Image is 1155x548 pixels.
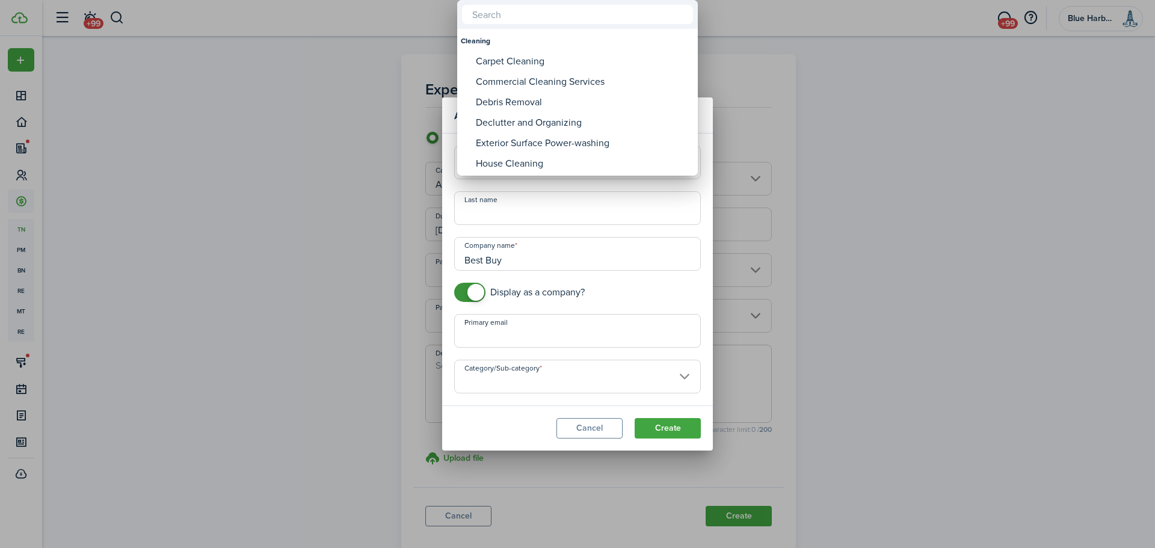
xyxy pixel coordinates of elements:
[476,72,689,92] div: Commercial Cleaning Services
[476,112,689,133] div: Declutter and Organizing
[462,5,693,24] input: Search
[476,92,689,112] div: Debris Removal
[457,29,698,176] mbsc-wheel: Category/Sub-category
[476,153,689,174] div: House Cleaning
[461,31,694,51] div: Cleaning
[476,51,689,72] div: Carpet Cleaning
[476,133,689,153] div: Exterior Surface Power-washing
